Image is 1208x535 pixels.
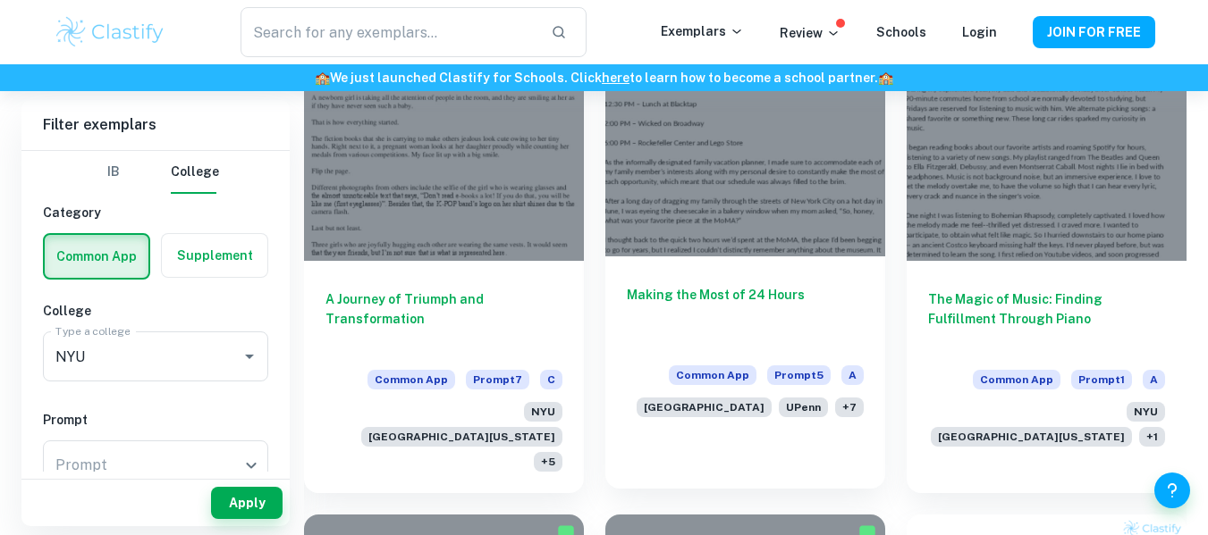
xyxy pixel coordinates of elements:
p: Review [780,23,841,43]
h6: College [43,301,268,321]
button: IB [92,151,135,194]
button: Supplement [162,234,267,277]
h6: A Journey of Triumph and Transformation [325,289,562,348]
span: [GEOGRAPHIC_DATA][US_STATE] [931,427,1132,447]
a: A Journey of Triumph and TransformationCommon AppPrompt7CNYU[GEOGRAPHIC_DATA][US_STATE]+5 [304,51,584,493]
button: JOIN FOR FREE [1033,16,1155,48]
span: 🏫 [878,71,893,85]
a: Making the Most of 24 HoursCommon AppPrompt5A[GEOGRAPHIC_DATA]UPenn+7 [605,51,885,493]
h6: Filter exemplars [21,100,290,150]
span: Prompt 1 [1071,370,1132,389]
button: Common App [45,235,148,278]
h6: Prompt [43,410,268,430]
img: Clastify logo [54,14,167,50]
span: NYU [1127,402,1165,422]
h6: Category [43,203,268,222]
span: Common App [367,370,455,389]
label: Type a college [55,323,130,339]
h6: We just launched Clastify for Schools. Click to learn how to become a school partner. [4,68,1204,88]
span: + 7 [835,397,864,417]
a: Login [962,25,997,39]
span: + 1 [1139,427,1165,447]
button: Help and Feedback [1154,472,1190,508]
a: Schools [876,25,926,39]
h6: Making the Most of 24 Hours [627,285,864,344]
div: Filter type choice [92,151,219,194]
button: Open [237,344,262,369]
span: [GEOGRAPHIC_DATA] [637,397,772,417]
span: A [1143,370,1165,389]
a: here [602,71,629,85]
span: UPenn [779,397,828,417]
span: A [841,365,864,385]
span: C [540,370,562,389]
input: Search for any exemplars... [241,7,536,57]
span: [GEOGRAPHIC_DATA][US_STATE] [361,427,562,447]
span: Common App [973,370,1060,389]
p: Exemplars [661,21,744,41]
span: Common App [669,365,756,385]
h6: The Magic of Music: Finding Fulfillment Through Piano [928,289,1165,348]
span: 🏫 [315,71,330,85]
span: Prompt 7 [466,370,529,389]
span: Prompt 5 [767,365,831,385]
button: College [171,151,219,194]
button: Apply [211,487,283,519]
span: + 5 [534,452,562,472]
a: The Magic of Music: Finding Fulfillment Through PianoCommon AppPrompt1ANYU[GEOGRAPHIC_DATA][US_ST... [907,51,1187,493]
span: NYU [524,402,562,422]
